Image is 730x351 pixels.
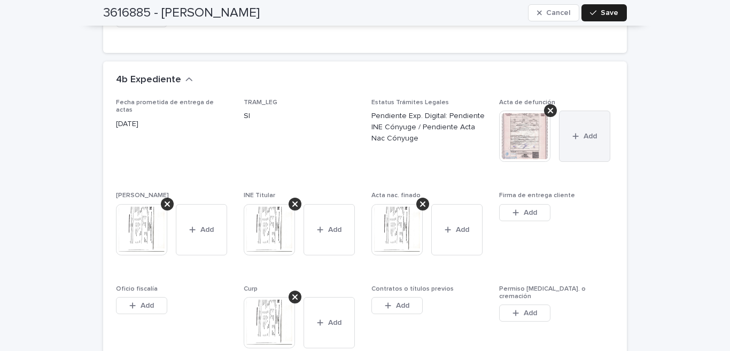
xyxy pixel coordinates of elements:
span: Acta nac. finado [371,192,421,199]
span: Add [584,132,597,140]
span: Permiso [MEDICAL_DATA]. o cremación [499,286,586,300]
span: Curp [244,286,258,292]
span: Acta de defunción [499,99,555,106]
span: Add [328,319,341,326]
span: Firma de entrega cliente [499,192,575,199]
span: INE Titular [244,192,275,199]
span: Oficio fiscalía [116,286,158,292]
button: Add [304,297,355,348]
button: Add [176,204,227,255]
button: Add [559,111,610,162]
span: TRAM_LEG [244,99,277,106]
span: Save [601,9,618,17]
h2: 3616885 - [PERSON_NAME] [103,5,260,21]
span: Add [524,309,537,317]
span: Add [524,209,537,216]
span: Fecha prometida de entrega de actas [116,99,214,113]
button: Add [116,297,167,314]
button: Add [431,204,483,255]
p: [DATE] [116,119,231,130]
button: Add [304,204,355,255]
span: Add [200,226,214,233]
span: Add [456,226,469,233]
span: Contratos o títulos previos [371,286,454,292]
p: SI [244,111,359,122]
span: Add [328,226,341,233]
button: Add [499,305,550,322]
span: [PERSON_NAME] [116,192,169,199]
button: Add [499,204,550,221]
button: Save [581,4,627,21]
span: Add [141,302,154,309]
button: Add [371,297,423,314]
span: Estatus Trámites Legales [371,99,449,106]
h2: 4b Expediente [116,74,181,86]
p: Pendiente Exp. Digital: Pendiente INE Cónyuge / Pendiente Acta Nac Cónyuge [371,111,486,144]
span: Cancel [546,9,570,17]
button: Cancel [528,4,579,21]
button: 4b Expediente [116,74,193,86]
span: Add [396,302,409,309]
